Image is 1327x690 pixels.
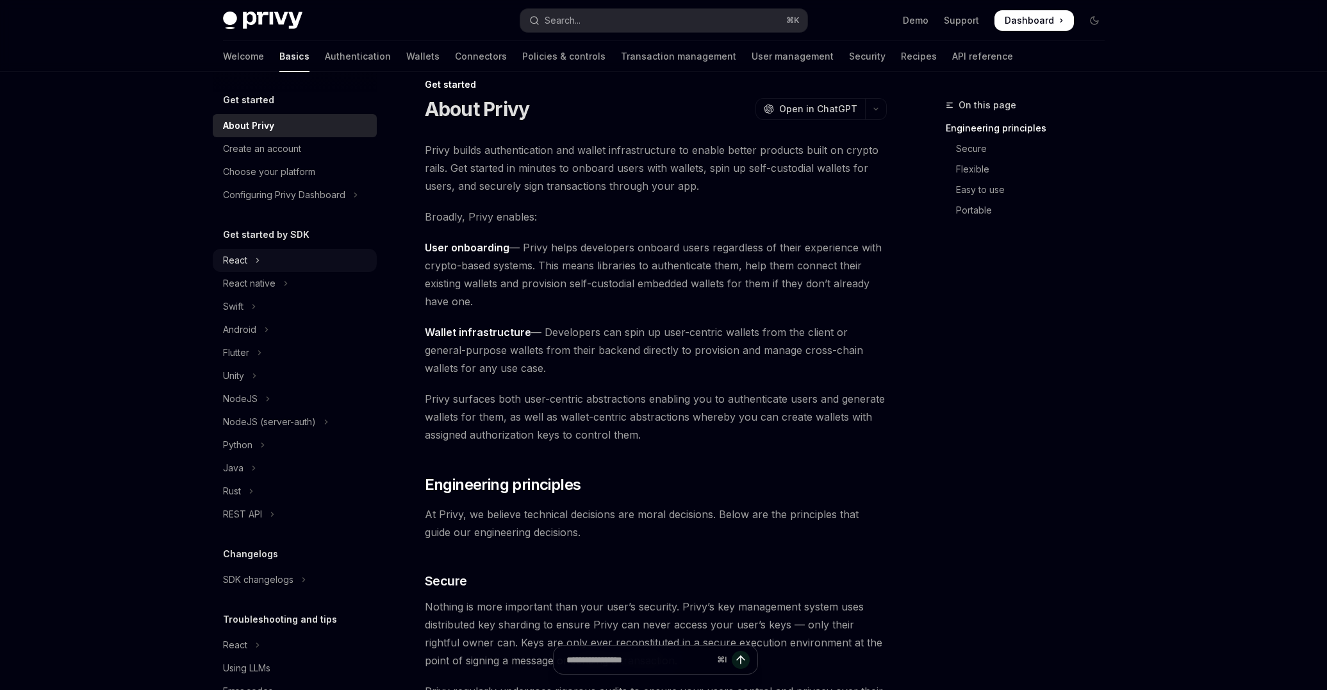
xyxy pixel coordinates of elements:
div: React native [223,276,276,291]
div: Choose your platform [223,164,315,180]
a: Secure [946,139,1115,159]
span: — Developers can spin up user-centric wallets from the client or general-purpose wallets from the... [425,323,887,377]
a: Using LLMs [213,657,377,680]
a: Engineering principles [946,118,1115,139]
a: Policies & controls [522,41,606,72]
button: Toggle Java section [213,457,377,480]
div: NodeJS (server-auth) [223,414,316,430]
div: Using LLMs [223,661,270,676]
h5: Get started [223,92,274,108]
a: Basics [279,41,309,72]
a: Transaction management [621,41,736,72]
button: Toggle Unity section [213,364,377,387]
h5: Get started by SDK [223,227,309,242]
span: Privy builds authentication and wallet infrastructure to enable better products built on crypto r... [425,141,887,195]
h5: Changelogs [223,546,278,562]
button: Toggle React section [213,249,377,272]
button: Toggle SDK changelogs section [213,568,377,591]
strong: User onboarding [425,241,509,254]
span: Engineering principles [425,475,581,495]
span: — Privy helps developers onboard users regardless of their experience with crypto-based systems. ... [425,239,887,310]
button: Open search [520,9,807,32]
button: Toggle Swift section [213,295,377,318]
div: NodeJS [223,391,258,407]
button: Toggle dark mode [1084,10,1105,31]
a: Wallets [406,41,440,72]
a: Support [944,14,979,27]
span: At Privy, we believe technical decisions are moral decisions. Below are the principles that guide... [425,505,887,541]
h5: Troubleshooting and tips [223,612,337,627]
a: User management [752,41,834,72]
a: Authentication [325,41,391,72]
button: Toggle React native section [213,272,377,295]
div: Swift [223,299,243,314]
strong: Wallet infrastructure [425,326,531,339]
div: Java [223,460,243,476]
div: Python [223,437,252,453]
div: Android [223,322,256,337]
div: SDK changelogs [223,572,293,587]
button: Toggle Android section [213,318,377,341]
a: Portable [946,200,1115,221]
a: Security [849,41,886,72]
input: Ask a question... [566,646,712,674]
button: Toggle Flutter section [213,341,377,364]
a: Create an account [213,137,377,160]
div: React [223,637,247,653]
a: Choose your platform [213,160,377,183]
button: Toggle React section [213,634,377,657]
span: On this page [959,97,1016,113]
div: React [223,253,247,268]
div: REST API [223,507,262,522]
div: About Privy [223,118,274,133]
button: Send message [732,651,750,669]
a: API reference [952,41,1013,72]
div: Create an account [223,141,301,156]
a: Flexible [946,159,1115,180]
button: Toggle NodeJS section [213,387,377,410]
button: Toggle Python section [213,433,377,457]
div: Flutter [223,345,249,360]
a: Dashboard [994,10,1074,31]
button: Toggle REST API section [213,503,377,526]
div: Rust [223,484,241,499]
a: Recipes [901,41,937,72]
button: Toggle Configuring Privy Dashboard section [213,183,377,206]
a: Easy to use [946,180,1115,200]
div: Get started [425,78,887,91]
span: Open in ChatGPT [779,103,857,115]
div: Configuring Privy Dashboard [223,187,345,203]
div: Search... [545,13,581,28]
span: ⌘ K [786,15,800,26]
span: Secure [425,572,467,590]
a: About Privy [213,114,377,137]
button: Toggle NodeJS (server-auth) section [213,410,377,433]
img: dark logo [223,12,302,29]
a: Welcome [223,41,264,72]
span: Broadly, Privy enables: [425,208,887,226]
button: Open in ChatGPT [755,98,865,120]
h1: About Privy [425,97,530,121]
div: Unity [223,368,244,383]
span: Nothing is more important than your user’s security. Privy’s key management system uses distribut... [425,598,887,669]
button: Toggle Rust section [213,480,377,503]
a: Demo [903,14,928,27]
span: Dashboard [1005,14,1054,27]
a: Connectors [455,41,507,72]
span: Privy surfaces both user-centric abstractions enabling you to authenticate users and generate wal... [425,390,887,444]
